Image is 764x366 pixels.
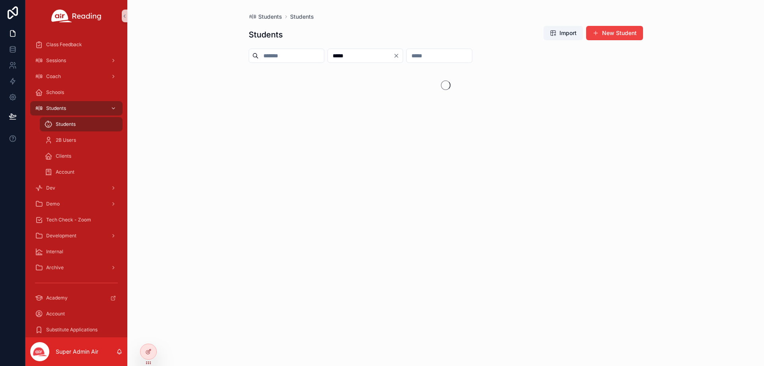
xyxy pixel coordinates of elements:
a: Academy [30,291,123,305]
span: Dev [46,185,55,191]
img: App logo [51,10,101,22]
div: scrollable content [25,32,127,337]
span: Students [56,121,76,127]
a: Students [290,13,314,21]
a: Students [249,13,282,21]
a: Archive [30,260,123,275]
span: Schools [46,89,64,96]
span: Class Feedback [46,41,82,48]
a: Clients [40,149,123,163]
p: Super Admin Air [56,348,98,356]
span: Development [46,233,76,239]
a: Account [40,165,123,179]
span: Archive [46,264,64,271]
a: Internal [30,245,123,259]
a: Schools [30,85,123,100]
span: Students [258,13,282,21]
a: Demo [30,197,123,211]
a: Class Feedback [30,37,123,52]
button: New Student [586,26,643,40]
span: 2B Users [56,137,76,143]
a: Account [30,307,123,321]
a: Coach [30,69,123,84]
span: Substitute Applications [46,327,97,333]
a: Students [30,101,123,115]
span: Coach [46,73,61,80]
span: Students [46,105,66,112]
a: 2B Users [40,133,123,147]
span: Tech Check - Zoom [46,217,91,223]
span: Sessions [46,57,66,64]
a: Sessions [30,53,123,68]
button: Clear [393,53,403,59]
a: Dev [30,181,123,195]
a: Development [30,229,123,243]
span: Clients [56,153,71,159]
a: Students [40,117,123,131]
span: Demo [46,201,60,207]
span: Academy [46,295,68,301]
span: Import [559,29,577,37]
span: Account [56,169,74,175]
a: Tech Check - Zoom [30,213,123,227]
span: Account [46,311,65,317]
h1: Students [249,29,283,40]
a: Substitute Applications [30,323,123,337]
button: Import [544,26,583,40]
span: Internal [46,249,63,255]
